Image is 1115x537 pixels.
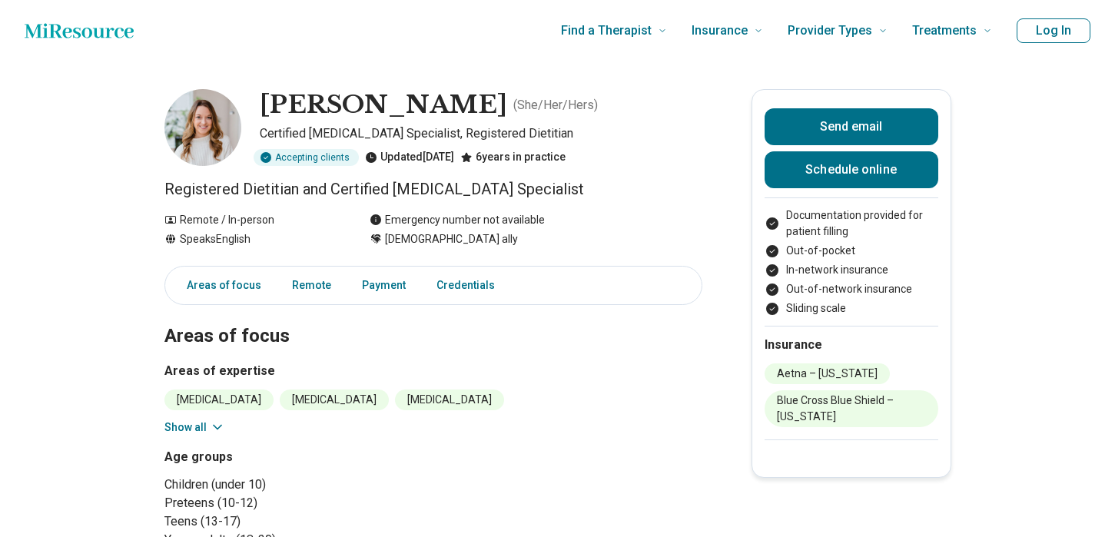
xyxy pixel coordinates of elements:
li: [MEDICAL_DATA] [280,389,389,410]
span: Insurance [692,20,748,41]
h2: Areas of focus [164,287,702,350]
h2: Insurance [765,336,938,354]
h3: Areas of expertise [164,362,702,380]
span: [DEMOGRAPHIC_DATA] ally [385,231,518,247]
li: [MEDICAL_DATA] [395,389,504,410]
li: Out-of-network insurance [765,281,938,297]
p: Certified [MEDICAL_DATA] Specialist, Registered Dietitian [260,124,702,143]
h1: [PERSON_NAME] [260,89,507,121]
li: Blue Cross Blue Shield – [US_STATE] [765,390,938,427]
li: Teens (13-17) [164,512,427,531]
li: Documentation provided for patient filling [765,207,938,240]
li: Aetna – [US_STATE] [765,363,890,384]
div: Emergency number not available [370,212,545,228]
button: Show all [164,419,225,436]
li: In-network insurance [765,262,938,278]
div: 6 years in practice [460,149,566,166]
button: Send email [765,108,938,145]
li: Sliding scale [765,300,938,317]
p: ( She/Her/Hers ) [513,96,598,114]
span: Provider Types [788,20,872,41]
span: Treatments [912,20,977,41]
p: Registered Dietitian and Certified [MEDICAL_DATA] Specialist [164,178,702,200]
li: Children (under 10) [164,476,427,494]
div: Accepting clients [254,149,359,166]
div: Remote / In-person [164,212,339,228]
span: Find a Therapist [561,20,652,41]
a: Areas of focus [168,270,270,301]
a: Remote [283,270,340,301]
div: Updated [DATE] [365,149,454,166]
a: Credentials [427,270,513,301]
div: Speaks English [164,231,339,247]
a: Payment [353,270,415,301]
li: [MEDICAL_DATA] [164,389,274,410]
li: Out-of-pocket [765,243,938,259]
li: Preteens (10-12) [164,494,427,512]
h3: Age groups [164,448,427,466]
a: Home page [25,15,134,46]
ul: Payment options [765,207,938,317]
img: Kasey Strouse, Certified Eating Disorder Specialist [164,89,241,166]
a: Schedule online [765,151,938,188]
button: Log In [1017,18,1090,43]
